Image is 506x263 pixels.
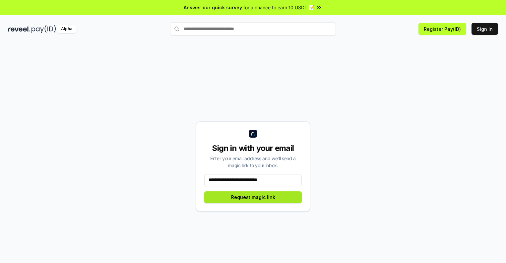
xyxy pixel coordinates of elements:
div: Enter your email address and we’ll send a magic link to your inbox. [204,155,302,169]
img: reveel_dark [8,25,30,33]
span: for a chance to earn 10 USDT 📝 [243,4,314,11]
div: Sign in with your email [204,143,302,154]
button: Sign In [472,23,498,35]
button: Request magic link [204,191,302,203]
span: Answer our quick survey [184,4,242,11]
div: Alpha [57,25,76,33]
button: Register Pay(ID) [418,23,466,35]
img: pay_id [32,25,56,33]
img: logo_small [249,130,257,138]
